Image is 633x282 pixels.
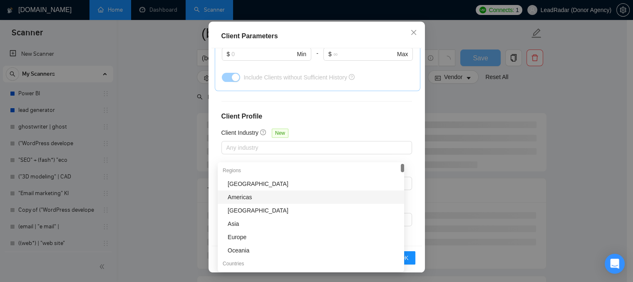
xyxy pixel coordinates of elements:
div: Oceania [218,244,404,257]
div: Asia [228,219,399,228]
button: Close [402,22,425,44]
div: Oceania [228,246,399,255]
div: Europe [228,233,399,242]
input: ∞ [333,49,395,59]
div: Antarctica [218,204,404,217]
h5: Client Industry [221,128,258,137]
div: - [311,47,323,71]
div: Europe [218,230,404,244]
div: Regions [218,164,404,177]
div: Client Parameters [221,31,412,41]
span: Max [397,49,408,59]
div: Africa [218,177,404,190]
div: Americas [218,190,404,204]
input: 0 [231,49,295,59]
div: Open Intercom Messenger [605,254,625,274]
span: Include Clients without Sufficient History [243,74,347,81]
span: close [410,29,417,36]
span: question-circle [349,74,355,80]
span: Min [297,49,306,59]
span: OK [400,253,408,262]
div: [GEOGRAPHIC_DATA] [228,206,399,215]
div: [GEOGRAPHIC_DATA] [228,179,399,188]
span: New [272,129,288,138]
h4: Client Profile [221,111,412,121]
div: Americas [228,193,399,202]
span: $ [227,49,230,59]
div: Asia [218,217,404,230]
button: OK [393,251,415,265]
div: Countries [218,257,404,270]
span: $ [328,49,332,59]
span: question-circle [260,129,267,136]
